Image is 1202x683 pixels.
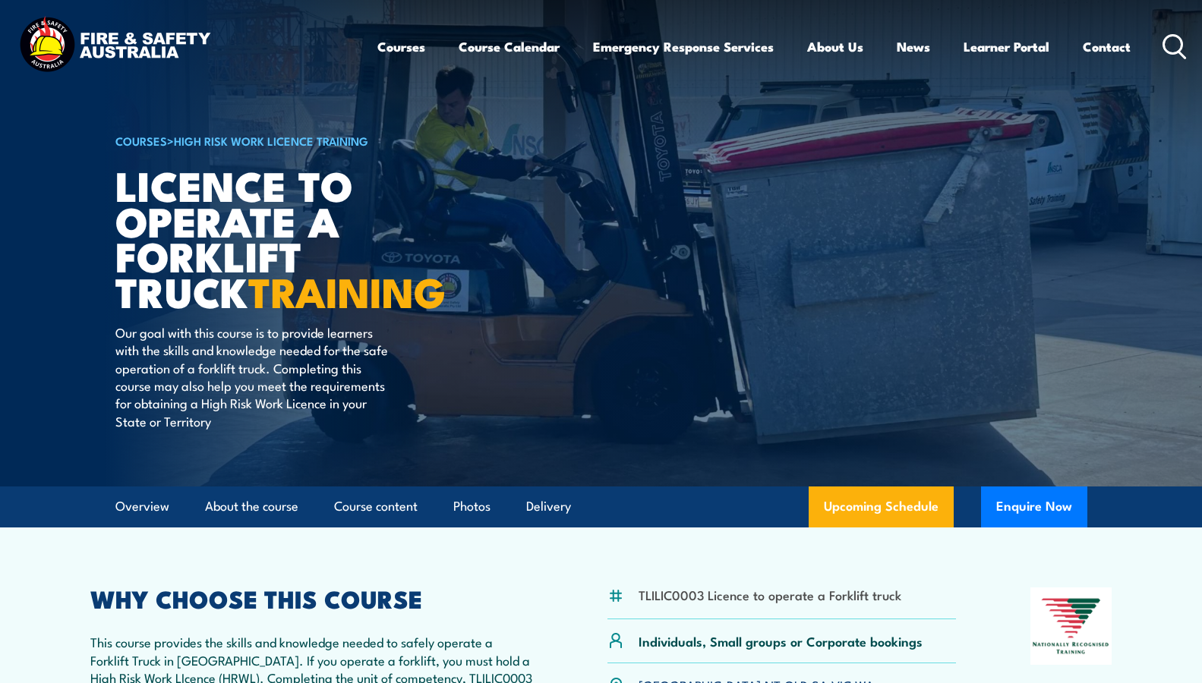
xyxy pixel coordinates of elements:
a: Overview [115,486,169,527]
a: Delivery [526,486,571,527]
p: Individuals, Small groups or Corporate bookings [639,632,923,650]
a: Learner Portal [964,27,1049,67]
p: Our goal with this course is to provide learners with the skills and knowledge needed for the saf... [115,323,393,430]
h2: WHY CHOOSE THIS COURSE [90,587,534,609]
h1: Licence to operate a forklift truck [115,167,491,309]
a: Contact [1083,27,1131,67]
button: Enquire Now [981,486,1087,527]
a: Courses [377,27,425,67]
a: Emergency Response Services [593,27,774,67]
a: High Risk Work Licence Training [174,132,368,149]
a: Course content [334,486,418,527]
a: COURSES [115,132,167,149]
li: TLILIC0003 Licence to operate a Forklift truck [639,586,901,603]
a: About the course [205,486,298,527]
a: News [897,27,930,67]
h6: > [115,131,491,150]
strong: TRAINING [248,259,446,322]
a: Course Calendar [459,27,560,67]
a: Photos [453,486,491,527]
img: Nationally Recognised Training logo. [1030,587,1112,665]
a: Upcoming Schedule [809,486,954,527]
a: About Us [807,27,863,67]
